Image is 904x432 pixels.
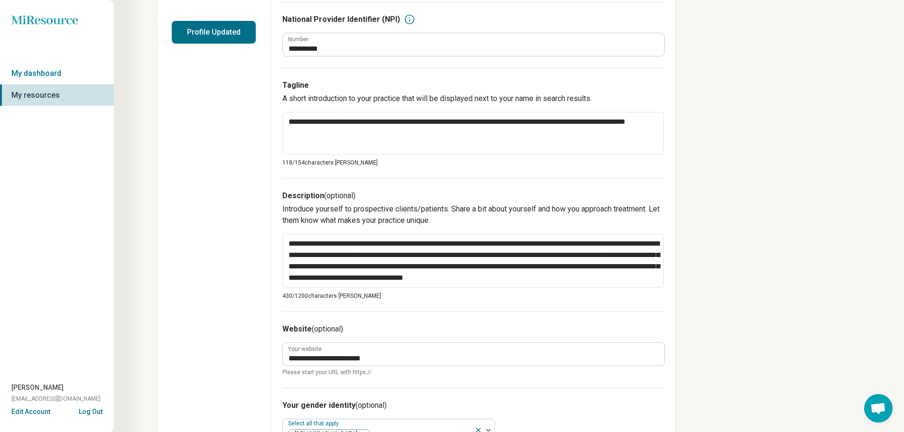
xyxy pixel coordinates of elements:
[288,37,308,42] label: Number
[79,407,103,414] button: Log Out
[282,14,400,25] h3: National Provider Identifier (NPI)
[282,323,664,335] h3: Website
[282,400,664,411] h3: Your gender identity
[324,191,355,200] span: (optional)
[282,190,664,202] h3: Description
[282,368,664,377] span: Please start your URL with https://
[11,407,50,417] button: Edit Account
[288,420,341,427] label: Select all that apply
[312,324,343,333] span: (optional)
[355,401,387,410] span: (optional)
[282,93,664,104] p: A short introduction to your practice that will be displayed next to your name in search results.
[864,394,893,423] a: Open chat
[282,203,664,226] p: Introduce yourself to prospective clients/patients. Share a bit about yourself and how you approa...
[282,80,664,91] h3: Tagline
[172,21,256,44] button: Profile Updated
[282,292,664,300] p: 430/ 1200 characters [PERSON_NAME]
[11,395,101,403] span: [EMAIL_ADDRESS][DOMAIN_NAME]
[288,346,322,352] label: Your website
[11,383,64,393] span: [PERSON_NAME]
[282,158,664,167] p: 118/ 154 characters [PERSON_NAME]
